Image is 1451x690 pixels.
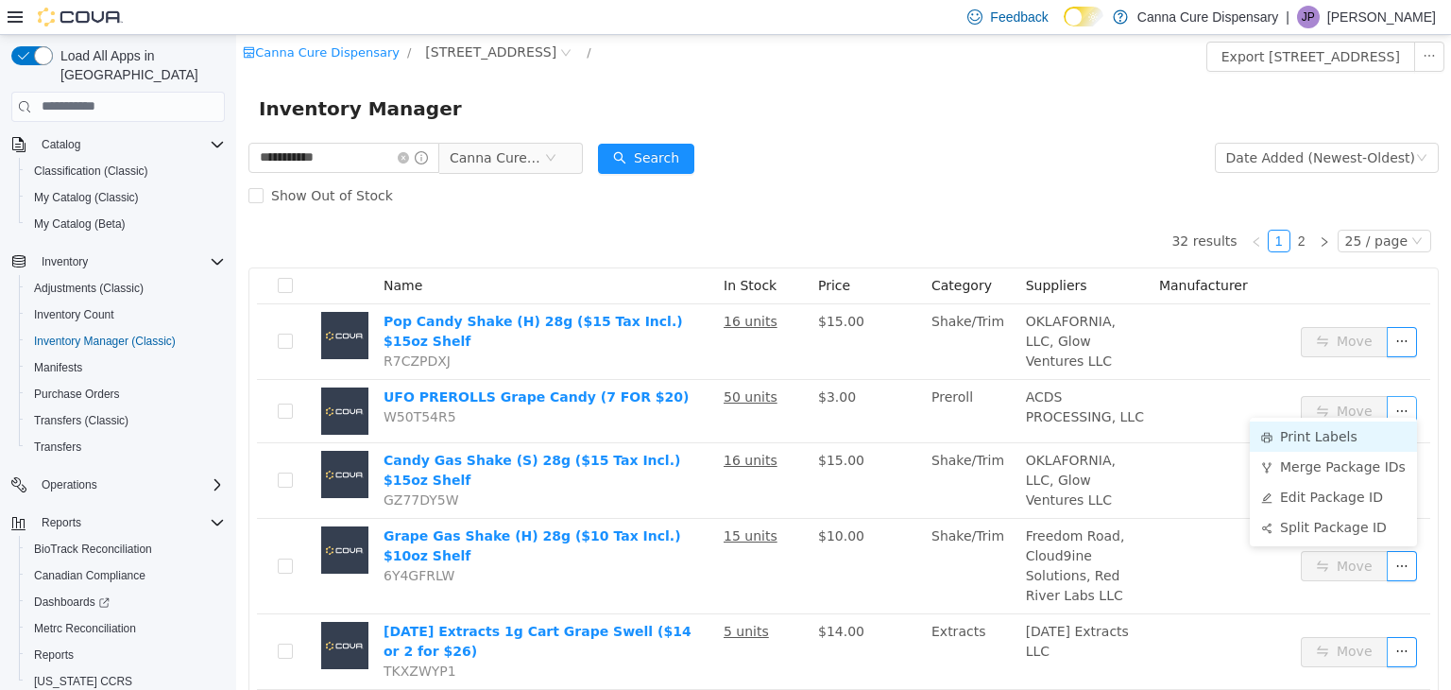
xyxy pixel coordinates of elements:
[1065,602,1152,632] button: icon: swapMove
[26,213,133,235] a: My Catalog (Beta)
[34,413,128,428] span: Transfers (Classic)
[171,10,175,25] span: /
[990,109,1179,137] div: Date Added (Newest-Oldest)
[19,615,232,642] button: Metrc Reconciliation
[34,307,114,322] span: Inventory Count
[42,254,88,269] span: Inventory
[688,484,782,579] td: Shake/Trim
[1151,361,1181,391] button: icon: ellipsis
[147,533,218,548] span: 6Y4GFRLW
[26,330,183,353] a: Inventory Manager (Classic)
[4,249,232,275] button: Inventory
[19,211,232,237] button: My Catalog (Beta)
[1083,201,1094,213] i: icon: right
[1054,195,1077,217] li: 2
[26,436,89,458] a: Transfers
[23,59,237,89] span: Inventory Manager
[582,279,628,294] span: $15.00
[1025,457,1036,469] i: icon: edit
[26,436,225,458] span: Transfers
[790,493,889,568] span: Freedom Road, Cloud9ine Solutions, Red River Labs LLC
[85,416,132,463] img: Candy Gas Shake (S) 28g ($15 Tax Incl.) $15oz Shelf placeholder
[147,354,453,370] a: UFO PREROLLS Grape Candy (7 FOR $20)
[26,617,225,640] span: Metrc Reconciliation
[38,8,123,26] img: Cova
[487,493,541,509] u: 15 units
[26,409,225,432] span: Transfers (Classic)
[42,515,81,530] span: Reports
[923,243,1012,258] span: Manufacturer
[582,493,628,509] span: $10.00
[1025,397,1036,408] i: icon: printer
[147,629,220,644] span: TKXZWYP1
[34,250,225,273] span: Inventory
[34,133,88,156] button: Catalog
[34,621,136,636] span: Metrc Reconciliation
[688,345,782,408] td: Preroll
[19,434,232,460] button: Transfers
[1014,417,1181,447] li: Merge Package IDs
[26,564,225,587] span: Canadian Compliance
[19,589,232,615] a: Dashboards
[34,474,225,496] span: Operations
[26,186,146,209] a: My Catalog (Classic)
[1014,477,1181,508] li: Split Package ID
[1025,488,1036,499] i: icon: share-alt
[1064,26,1065,27] span: Dark Mode
[34,164,148,179] span: Classification (Classic)
[19,354,232,381] button: Manifests
[34,440,81,455] span: Transfers
[19,184,232,211] button: My Catalog (Classic)
[1286,6,1289,28] p: |
[1137,6,1278,28] p: Canna Cure Dispensary
[19,642,232,668] button: Reports
[85,277,132,324] img: Pop Candy Shake (H) 28g ($15 Tax Incl.) $15oz Shelf placeholder
[7,11,19,24] i: icon: shop
[147,279,447,314] a: Pop Candy Shake (H) 28g ($15 Tax Incl.) $15oz Shelf
[790,354,908,389] span: ACDS PROCESSING, LLC
[34,474,105,496] button: Operations
[26,303,122,326] a: Inventory Count
[582,243,614,258] span: Price
[34,190,139,205] span: My Catalog (Classic)
[1178,7,1208,37] button: icon: ellipsis
[1033,196,1053,216] a: 1
[26,330,225,353] span: Inventory Manager (Classic)
[790,243,851,258] span: Suppliers
[26,383,128,405] a: Purchase Orders
[487,589,533,604] u: 5 units
[34,674,132,689] span: [US_STATE] CCRS
[1077,195,1100,217] li: Next Page
[1015,201,1026,213] i: icon: left
[26,538,225,561] span: BioTrack Reconciliation
[34,334,176,349] span: Inventory Manager (Classic)
[26,538,160,561] a: BioTrack Reconciliation
[4,509,232,536] button: Reports
[34,250,95,273] button: Inventory
[147,418,444,453] a: Candy Gas Shake (S) 28g ($15 Tax Incl.) $15oz Shelf
[1032,195,1054,217] li: 1
[34,511,225,534] span: Reports
[34,542,152,557] span: BioTrack Reconciliation
[26,644,225,666] span: Reports
[1055,196,1076,216] a: 2
[213,109,308,137] span: Canna Cure Dispensary
[1175,200,1186,214] i: icon: down
[19,381,232,407] button: Purchase Orders
[189,7,320,27] span: 1023 E. 6th Ave
[26,617,144,640] a: Metrc Reconciliation
[1014,447,1181,477] li: Edit Package ID
[26,564,153,587] a: Canadian Compliance
[179,116,192,129] i: icon: info-circle
[19,158,232,184] button: Classification (Classic)
[26,160,225,182] span: Classification (Classic)
[1151,516,1181,546] button: icon: ellipsis
[990,8,1048,26] span: Feedback
[85,353,132,400] img: UFO PREROLLS Grape Candy (7 FOR $20) placeholder
[34,595,110,610] span: Dashboards
[350,10,354,25] span: /
[19,407,232,434] button: Transfers (Classic)
[4,131,232,158] button: Catalog
[34,568,145,583] span: Canadian Compliance
[790,279,879,334] span: OKLAFORNIA, LLC, Glow Ventures LLC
